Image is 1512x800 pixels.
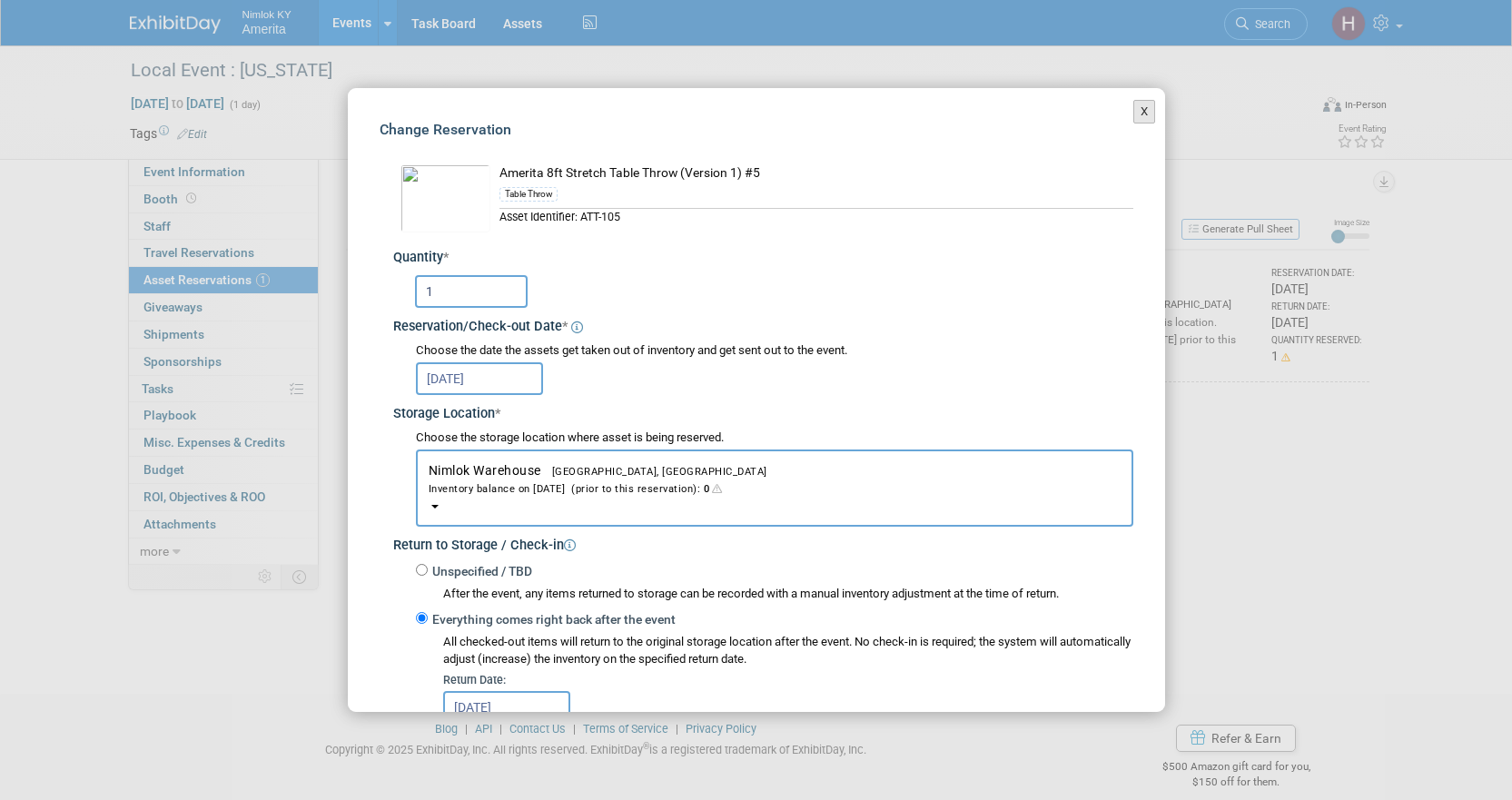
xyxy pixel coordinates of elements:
[393,531,1133,556] div: Return to Storage / Check-in
[393,400,1133,424] div: Storage Location
[416,430,1133,447] div: Choose the storage location where asset is being reserved.
[443,672,1133,688] div: Return Date:
[443,634,1133,668] div: All checked-out items will return to the original storage location after the event. No check-in i...
[393,249,1133,268] div: Quantity
[1133,100,1156,123] button: X
[700,483,726,495] span: 0
[428,611,676,629] label: Everything comes right back after the event
[541,466,767,478] span: [GEOGRAPHIC_DATA], [GEOGRAPHIC_DATA]
[416,362,543,395] input: Reservation Date
[499,208,1133,225] div: Asset Identifier: ATT-105
[429,463,1121,497] span: Nimlok Warehouse
[499,164,1133,183] div: Amerita 8ft Stretch Table Throw (Version 1) #5
[416,342,1133,360] div: Choose the date the assets get taken out of inventory and get sent out to the event.
[443,691,570,724] input: Return Date
[499,187,558,202] div: Table Throw
[380,121,511,138] span: Change Reservation
[393,312,1133,337] div: Reservation/Check-out Date
[429,479,1121,497] div: Inventory balance on [DATE] (prior to this reservation):
[416,449,1133,527] button: Nimlok Warehouse[GEOGRAPHIC_DATA], [GEOGRAPHIC_DATA]Inventory balance on [DATE] (prior to this re...
[428,563,532,581] label: Unspecified / TBD
[416,581,1133,603] div: After the event, any items returned to storage can be recorded with a manual inventory adjustment...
